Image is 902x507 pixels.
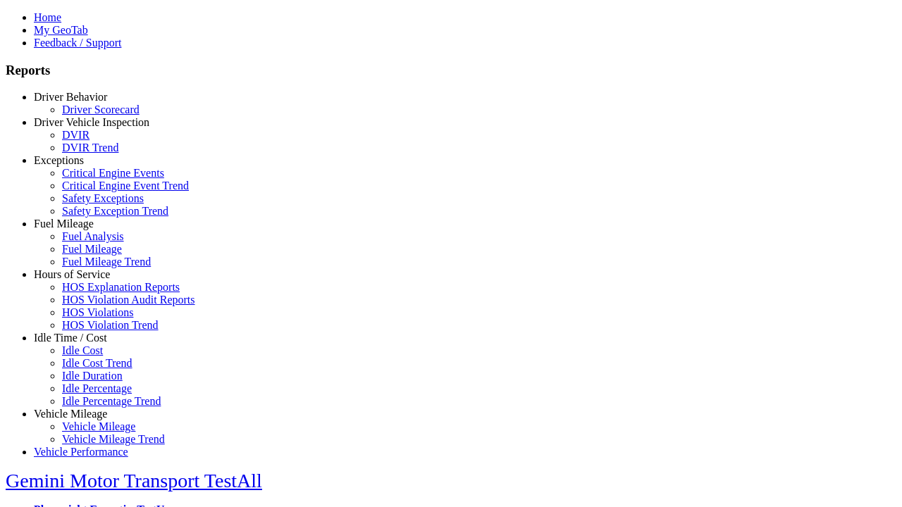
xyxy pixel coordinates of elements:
[34,91,107,103] a: Driver Behavior
[34,218,94,230] a: Fuel Mileage
[34,154,84,166] a: Exceptions
[62,294,195,306] a: HOS Violation Audit Reports
[34,446,128,458] a: Vehicle Performance
[62,167,164,179] a: Critical Engine Events
[34,408,107,420] a: Vehicle Mileage
[62,344,103,356] a: Idle Cost
[34,116,149,128] a: Driver Vehicle Inspection
[62,129,89,141] a: DVIR
[62,370,123,382] a: Idle Duration
[62,180,189,192] a: Critical Engine Event Trend
[62,395,161,407] a: Idle Percentage Trend
[6,470,262,492] a: Gemini Motor Transport TestAll
[62,306,133,318] a: HOS Violations
[34,11,61,23] a: Home
[62,357,132,369] a: Idle Cost Trend
[62,192,144,204] a: Safety Exceptions
[62,243,122,255] a: Fuel Mileage
[62,420,135,432] a: Vehicle Mileage
[34,268,110,280] a: Hours of Service
[62,319,159,331] a: HOS Violation Trend
[6,63,896,78] h3: Reports
[62,104,140,115] a: Driver Scorecard
[62,205,168,217] a: Safety Exception Trend
[62,433,165,445] a: Vehicle Mileage Trend
[62,382,132,394] a: Idle Percentage
[34,24,88,36] a: My GeoTab
[34,37,121,49] a: Feedback / Support
[62,230,124,242] a: Fuel Analysis
[34,332,107,344] a: Idle Time / Cost
[62,256,151,268] a: Fuel Mileage Trend
[62,281,180,293] a: HOS Explanation Reports
[62,142,118,154] a: DVIR Trend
